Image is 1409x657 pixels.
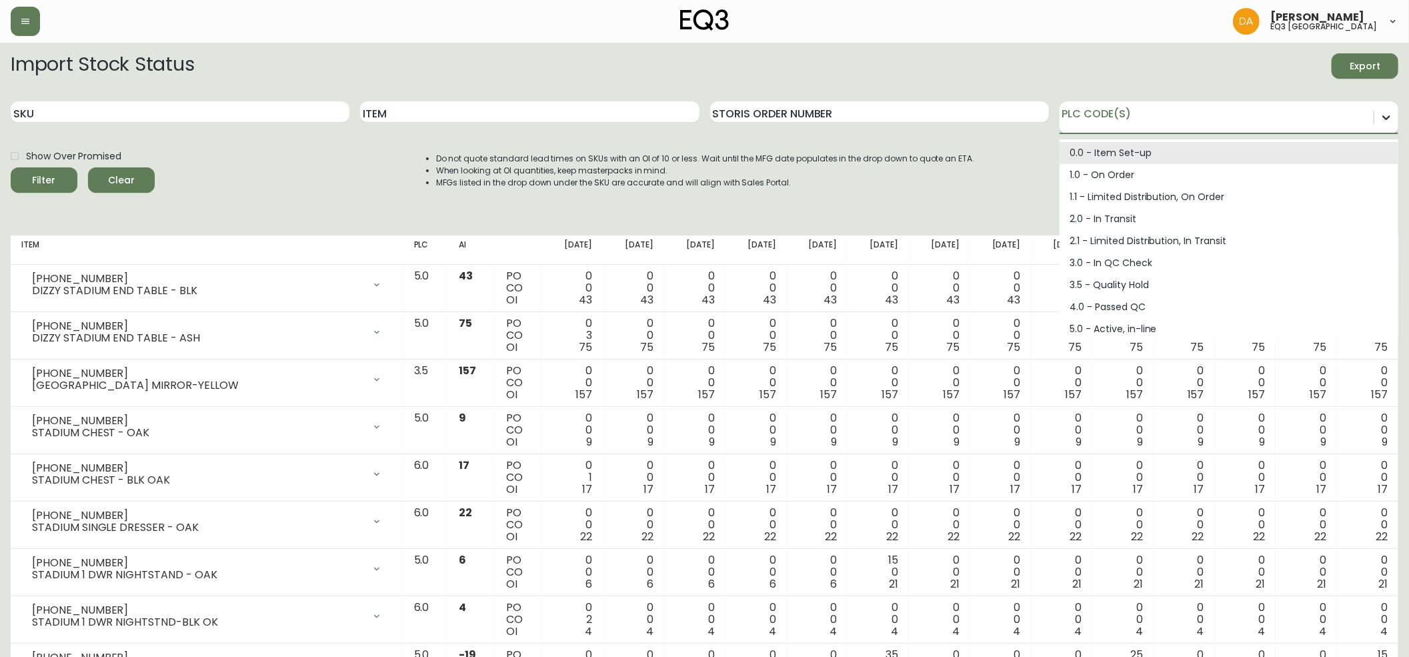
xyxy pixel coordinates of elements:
[11,167,77,193] button: Filter
[403,360,448,407] td: 3.5
[1191,340,1204,355] span: 75
[1042,507,1082,543] div: 0 0
[1348,460,1388,496] div: 0 0
[920,602,960,638] div: 0 0
[1072,482,1082,497] span: 17
[981,602,1021,638] div: 0 0
[882,387,898,402] span: 157
[506,529,517,544] span: OI
[1316,482,1326,497] span: 17
[858,317,898,354] div: 0 0
[88,167,155,193] button: Clear
[640,340,653,355] span: 75
[506,576,517,592] span: OI
[1042,460,1082,496] div: 0 0
[675,460,715,496] div: 0 0
[708,624,715,639] span: 4
[675,270,715,306] div: 0 0
[1195,576,1204,592] span: 21
[506,387,517,402] span: OI
[459,363,476,378] span: 157
[553,460,593,496] div: 0 1
[21,365,393,394] div: [PHONE_NUMBER][GEOGRAPHIC_DATA] MIRROR-YELLOW
[1014,624,1021,639] span: 4
[664,235,726,265] th: [DATE]
[1286,460,1326,496] div: 0 0
[1270,23,1377,31] h5: eq3 [GEOGRAPHIC_DATA]
[1226,460,1266,496] div: 0 0
[553,365,593,401] div: 0 0
[553,270,593,306] div: 0 0
[1332,53,1398,79] button: Export
[736,460,776,496] div: 0 0
[920,460,960,496] div: 0 0
[827,482,837,497] span: 17
[798,460,838,496] div: 0 0
[1259,434,1265,450] span: 9
[1042,365,1082,401] div: 0 0
[858,554,898,590] div: 15 0
[1164,317,1204,354] div: 0 0
[1253,529,1265,544] span: 22
[1226,554,1266,590] div: 0 0
[981,317,1021,354] div: 0 0
[1320,434,1326,450] span: 9
[1072,576,1082,592] span: 21
[1004,387,1021,402] span: 157
[1042,412,1082,448] div: 0 0
[675,602,715,638] div: 0 0
[948,529,960,544] span: 22
[21,412,393,442] div: [PHONE_NUMBER]STADIUM CHEST - OAK
[920,554,960,590] div: 0 0
[709,434,715,450] span: 9
[1137,434,1143,450] span: 9
[698,387,715,402] span: 157
[32,474,363,486] div: STADIUM CHEST - BLK OAK
[32,332,363,344] div: DIZZY STADIUM END TABLE - ASH
[950,576,960,592] span: 21
[858,365,898,401] div: 0 0
[675,412,715,448] div: 0 0
[448,235,495,265] th: AI
[1226,507,1266,543] div: 0 0
[26,149,121,163] span: Show Over Promised
[614,365,654,401] div: 0 0
[1378,576,1388,592] span: 21
[1286,412,1326,448] div: 0 0
[1131,529,1143,544] span: 22
[1371,387,1388,402] span: 157
[1252,340,1265,355] span: 75
[576,387,593,402] span: 157
[920,270,960,306] div: 0 0
[858,507,898,543] div: 0 0
[1060,186,1398,208] div: 1.1 - Limited Distribution, On Order
[459,315,472,331] span: 75
[1382,434,1388,450] span: 9
[1256,576,1265,592] span: 21
[736,317,776,354] div: 0 0
[1070,529,1082,544] span: 22
[1226,412,1266,448] div: 0 0
[32,604,363,616] div: [PHONE_NUMBER]
[736,554,776,590] div: 0 0
[1060,142,1398,164] div: 0.0 - Item Set-up
[1103,365,1143,401] div: 0 0
[1060,164,1398,186] div: 1.0 - On Order
[701,340,715,355] span: 75
[614,602,654,638] div: 0 0
[909,235,970,265] th: [DATE]
[1313,340,1326,355] span: 75
[614,412,654,448] div: 0 0
[1226,365,1266,401] div: 0 0
[1076,434,1082,450] span: 9
[614,460,654,496] div: 0 0
[1164,507,1204,543] div: 0 0
[579,340,593,355] span: 75
[798,317,838,354] div: 0 0
[770,576,776,592] span: 6
[1042,554,1082,590] div: 0 0
[1255,482,1265,497] span: 17
[32,415,363,427] div: [PHONE_NUMBER]
[32,510,363,522] div: [PHONE_NUMBER]
[892,434,898,450] span: 9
